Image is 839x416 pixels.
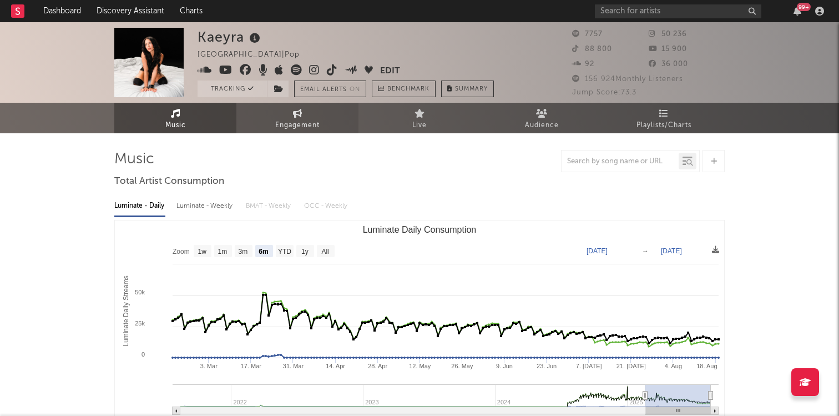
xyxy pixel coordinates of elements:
div: 99 + [797,3,811,11]
span: Summary [455,86,488,92]
text: 28. Apr [368,363,387,369]
text: 3m [239,248,248,255]
span: Music [165,119,186,132]
text: 18. Aug [696,363,717,369]
text: 31. Mar [283,363,304,369]
button: Tracking [198,81,267,97]
span: 7757 [572,31,603,38]
div: [GEOGRAPHIC_DATA] | Pop [198,48,312,62]
span: 92 [572,61,594,68]
text: Zoom [173,248,190,255]
span: 88 800 [572,46,612,53]
text: 0 [141,351,145,358]
a: Music [114,103,236,133]
text: Luminate Daily Consumption [363,225,477,234]
span: Playlists/Charts [636,119,691,132]
text: 50k [135,289,145,295]
span: 36 000 [649,61,688,68]
text: 6m [259,248,268,255]
text: 25k [135,320,145,327]
div: Luminate - Weekly [176,197,235,215]
text: → [642,247,649,255]
text: 26. May [451,363,473,369]
a: Playlists/Charts [603,103,725,133]
text: 3. Mar [200,363,218,369]
button: 99+ [793,7,801,16]
text: 21. [DATE] [616,363,646,369]
button: Summary [441,81,494,97]
span: Engagement [275,119,320,132]
text: 4. Aug [665,363,682,369]
text: 12. May [409,363,431,369]
div: Kaeyra [198,28,263,46]
div: Luminate - Daily [114,197,165,215]
input: Search for artists [595,4,761,18]
text: 14. Apr [326,363,345,369]
text: 1y [301,248,309,255]
input: Search by song name or URL [562,157,679,166]
span: Audience [525,119,559,132]
text: 7. [DATE] [576,363,602,369]
text: [DATE] [587,247,608,255]
span: 15 900 [649,46,687,53]
span: Benchmark [387,83,429,96]
a: Live [358,103,481,133]
text: Luminate Daily Streams [122,275,130,346]
a: Audience [481,103,603,133]
span: Jump Score: 73.3 [572,89,636,96]
em: On [350,87,360,93]
text: 1w [198,248,207,255]
text: All [321,248,328,255]
a: Engagement [236,103,358,133]
span: 50 236 [649,31,687,38]
text: 9. Jun [496,363,513,369]
text: 17. Mar [241,363,262,369]
text: [DATE] [661,247,682,255]
span: 156 924 Monthly Listeners [572,76,683,83]
button: Email AlertsOn [294,81,366,97]
a: Benchmark [372,81,436,97]
button: Edit [380,64,400,78]
text: 1m [218,248,228,255]
span: Total Artist Consumption [114,175,224,188]
text: 23. Jun [537,363,557,369]
text: YTD [278,248,291,255]
span: Live [412,119,427,132]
